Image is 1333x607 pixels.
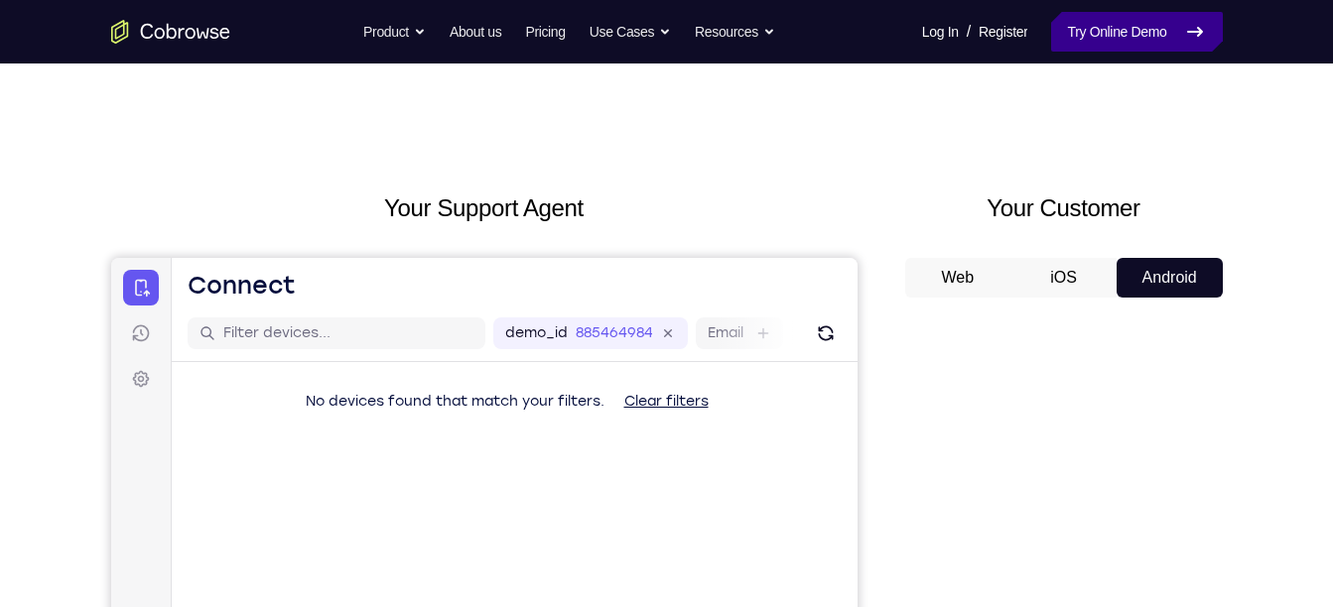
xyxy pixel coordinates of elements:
button: Product [363,12,426,52]
a: About us [450,12,501,52]
h2: Your Customer [905,190,1223,226]
a: Pricing [525,12,565,52]
button: iOS [1010,258,1117,298]
span: / [967,20,971,44]
button: Use Cases [590,12,671,52]
a: Try Online Demo [1051,12,1222,52]
a: Register [979,12,1027,52]
a: Log In [922,12,959,52]
button: Web [905,258,1011,298]
h2: Your Support Agent [111,190,858,226]
a: Go to the home page [111,20,230,44]
button: Android [1117,258,1223,298]
button: Resources [695,12,775,52]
